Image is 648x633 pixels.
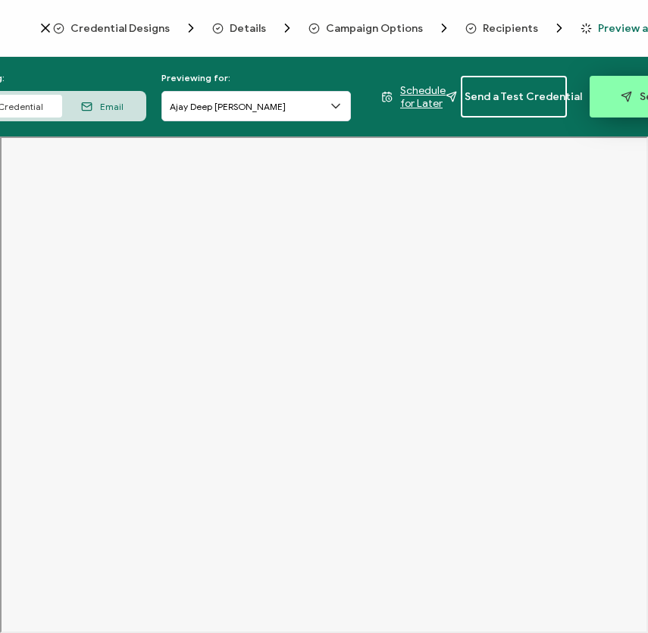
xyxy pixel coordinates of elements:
span: Send a Test Credential [446,91,582,102]
span: Credential Designs [70,23,170,34]
span: Email [100,101,124,112]
span: Campaign Options [326,23,423,34]
input: Search recipient [161,91,351,121]
button: Send a Test Credential [461,76,567,118]
span: Campaign Options [308,20,452,36]
iframe: Chat Widget [572,560,648,633]
span: Previewing for: [161,72,230,83]
span: Recipients [465,20,567,36]
span: Recipients [483,23,538,34]
span: Schedule for Later [400,84,446,110]
span: Details [230,23,266,34]
span: Details [212,20,295,36]
span: Credential Designs [53,20,199,36]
